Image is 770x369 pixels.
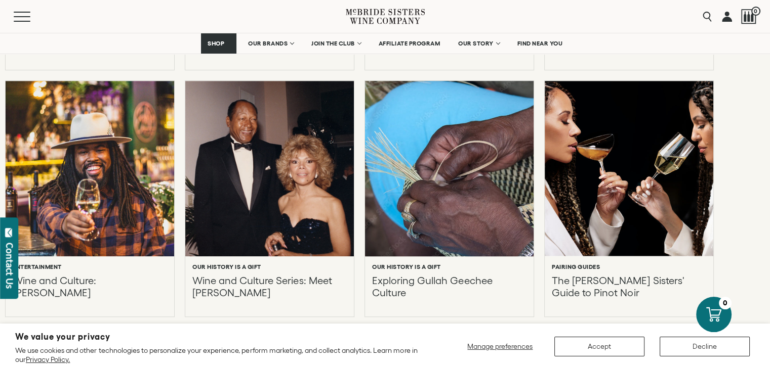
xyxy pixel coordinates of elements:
[372,263,441,270] h6: Our History is a Gift
[311,40,355,47] span: JOIN THE CLUB
[751,7,760,16] span: 0
[372,274,526,299] p: Exploring Gullah Geechee Culture
[552,263,600,270] h6: Pairing Guides
[452,33,506,54] a: OUR STORY
[241,33,300,54] a: OUR BRANDS
[461,337,539,356] button: Manage preferences
[5,243,15,289] div: Contact Us
[467,342,533,350] span: Manage preferences
[14,12,50,22] button: Mobile Menu Trigger
[365,81,534,316] a: Exploring Gullah Geechee Culture Our History is a Gift Exploring Gullah Geechee Culture
[15,333,424,341] h2: We value your privacy
[201,33,236,54] a: SHOP
[511,33,570,54] a: FIND NEAR YOU
[458,40,494,47] span: OUR STORY
[208,40,225,47] span: SHOP
[372,33,447,54] a: AFFILIATE PROGRAM
[545,81,713,316] a: The McBride Sisters' Guide to Pinot Noir Pairing Guides The [PERSON_NAME] Sisters' Guide to Pinot...
[6,81,174,316] a: Wine and Culture: George Walker Entertainment Wine and Culture: [PERSON_NAME]
[248,40,288,47] span: OUR BRANDS
[660,337,750,356] button: Decline
[719,297,732,309] div: 0
[26,355,70,363] a: Privacy Policy.
[185,81,354,316] a: Wine and Culture Series: Meet Iris Rideau Our History is a Gift Wine and Culture Series: Meet [PE...
[305,33,367,54] a: JOIN THE CLUB
[192,274,347,299] p: Wine and Culture Series: Meet [PERSON_NAME]
[13,274,167,299] p: Wine and Culture: [PERSON_NAME]
[13,263,62,270] h6: Entertainment
[552,274,706,299] p: The [PERSON_NAME] Sisters' Guide to Pinot Noir
[192,263,261,270] h6: Our History is a Gift
[15,346,424,364] p: We use cookies and other technologies to personalize your experience, perform marketing, and coll...
[554,337,644,356] button: Accept
[517,40,563,47] span: FIND NEAR YOU
[379,40,440,47] span: AFFILIATE PROGRAM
